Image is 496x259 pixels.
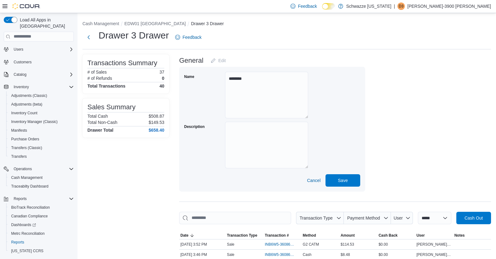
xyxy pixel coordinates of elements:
[9,127,29,134] a: Manifests
[11,205,50,210] span: BioTrack Reconciliation
[87,76,112,81] h6: # of Refunds
[180,233,188,238] span: Date
[9,135,74,143] span: Purchase Orders
[6,220,76,229] a: Dashboards
[303,233,316,238] span: Method
[9,239,27,246] a: Reports
[9,118,74,125] span: Inventory Manager (Classic)
[9,92,50,99] a: Adjustments (Classic)
[299,216,333,220] span: Transaction Type
[11,71,74,78] span: Catalog
[298,3,317,9] span: Feedback
[14,47,23,52] span: Users
[394,2,395,10] p: |
[6,100,76,109] button: Adjustments (beta)
[162,76,164,81] p: 0
[159,84,164,89] h4: 40
[6,126,76,135] button: Manifests
[391,212,413,224] button: User
[338,177,348,184] span: Save
[377,251,415,258] div: $0.00
[11,195,74,202] span: Reports
[179,212,291,224] input: This is a search bar. As you type, the results lower in the page will automatically filter.
[303,252,312,257] span: Cash
[6,247,76,255] button: [US_STATE] CCRS
[14,60,32,65] span: Customers
[87,70,107,75] h6: # of Sales
[9,239,74,246] span: Reports
[9,204,52,211] a: BioTrack Reconciliation
[11,248,43,253] span: [US_STATE] CCRS
[11,58,34,66] a: Customers
[9,221,38,229] a: Dashboards
[87,103,135,111] h3: Sales Summary
[325,174,360,187] button: Save
[416,233,425,238] span: User
[218,57,226,64] span: Edit
[14,72,26,77] span: Catalog
[124,21,186,26] button: EDW01 [GEOGRAPHIC_DATA]
[9,174,45,181] a: Cash Management
[9,174,74,181] span: Cash Management
[416,252,452,257] span: [PERSON_NAME]-4048 [PERSON_NAME]
[454,233,465,238] span: Notes
[179,57,203,64] h3: General
[9,144,74,152] span: Transfers (Classic)
[377,232,415,239] button: Cash Back
[14,84,29,89] span: Inventory
[17,17,74,29] span: Load All Apps in [GEOGRAPHIC_DATA]
[1,70,76,79] button: Catalog
[82,20,491,28] nav: An example of EuiBreadcrumbs
[6,238,76,247] button: Reports
[265,241,300,248] button: INB6W5-3608625
[263,232,301,239] button: Transaction #
[191,21,224,26] button: Drawer 3 Drawer
[11,119,58,124] span: Inventory Manager (Classic)
[9,153,29,160] a: Transfers
[11,184,48,189] span: Traceabilty Dashboard
[407,2,491,10] p: [PERSON_NAME]-3900 [PERSON_NAME]
[344,212,391,224] button: Payment Method
[148,128,164,133] h4: $658.40
[6,117,76,126] button: Inventory Manager (Classic)
[11,83,74,91] span: Inventory
[322,3,335,10] input: Dark Mode
[9,144,45,152] a: Transfers (Classic)
[6,109,76,117] button: Inventory Count
[6,203,76,212] button: BioTrack Reconciliation
[464,215,483,221] span: Cash Out
[11,165,34,173] button: Operations
[9,183,51,190] a: Traceabilty Dashboard
[9,230,47,237] a: Metrc Reconciliation
[399,2,403,10] span: D3
[9,118,60,125] a: Inventory Manager (Classic)
[347,216,380,220] span: Payment Method
[11,111,38,116] span: Inventory Count
[227,252,234,257] p: Sale
[302,232,339,239] button: Method
[184,124,205,129] label: Description
[11,222,36,227] span: Dashboards
[14,196,27,201] span: Reports
[9,101,74,108] span: Adjustments (beta)
[11,102,42,107] span: Adjustments (beta)
[11,175,42,180] span: Cash Management
[11,46,74,53] span: Users
[1,83,76,91] button: Inventory
[11,240,24,245] span: Reports
[183,34,201,40] span: Feedback
[456,212,491,224] button: Cash Out
[265,233,289,238] span: Transaction #
[9,212,74,220] span: Canadian Compliance
[265,242,294,247] span: INB6W5-3608625
[12,3,40,9] img: Cova
[341,233,355,238] span: Amount
[9,183,74,190] span: Traceabilty Dashboard
[6,173,76,182] button: Cash Management
[304,174,323,187] button: Cancel
[296,212,344,224] button: Transaction Type
[265,251,300,258] button: INB6W5-3608602
[9,101,45,108] a: Adjustments (beta)
[82,31,95,43] button: Next
[6,182,76,191] button: Traceabilty Dashboard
